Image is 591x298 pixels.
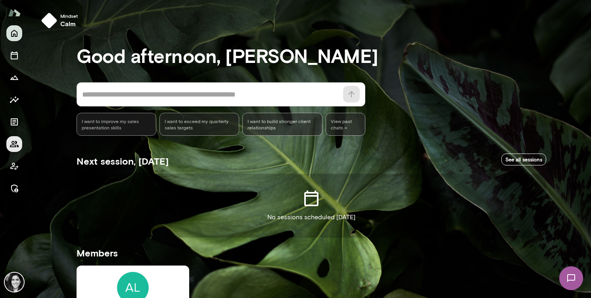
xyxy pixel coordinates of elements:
button: Insights [6,92,22,108]
span: I want to improve my sales presentation skills [82,118,151,131]
span: I want to exceed my quarterly sales targets [165,118,234,131]
h5: Members [77,247,546,259]
button: Mindsetcalm [38,9,84,32]
a: See all sessions [501,154,546,166]
div: I want to build stronger client relationships [242,113,322,136]
img: Jamie Albers [5,273,24,292]
button: Client app [6,158,22,174]
span: View past chats -> [326,113,365,136]
img: mindset [41,13,57,28]
button: Sessions [6,47,22,63]
button: Manage [6,180,22,196]
div: I want to exceed my quarterly sales targets [159,113,239,136]
span: Mindset [60,13,78,19]
button: Members [6,136,22,152]
h3: Good afternoon, [PERSON_NAME] [77,44,546,66]
button: Growth Plan [6,70,22,85]
h6: calm [60,19,78,28]
img: Mento [8,5,21,20]
div: I want to improve my sales presentation skills [77,113,156,136]
button: Home [6,25,22,41]
h5: Next session, [DATE] [77,155,169,167]
button: Documents [6,114,22,130]
p: No sessions scheduled [DATE] [267,213,355,222]
span: I want to build stronger client relationships [248,118,317,131]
